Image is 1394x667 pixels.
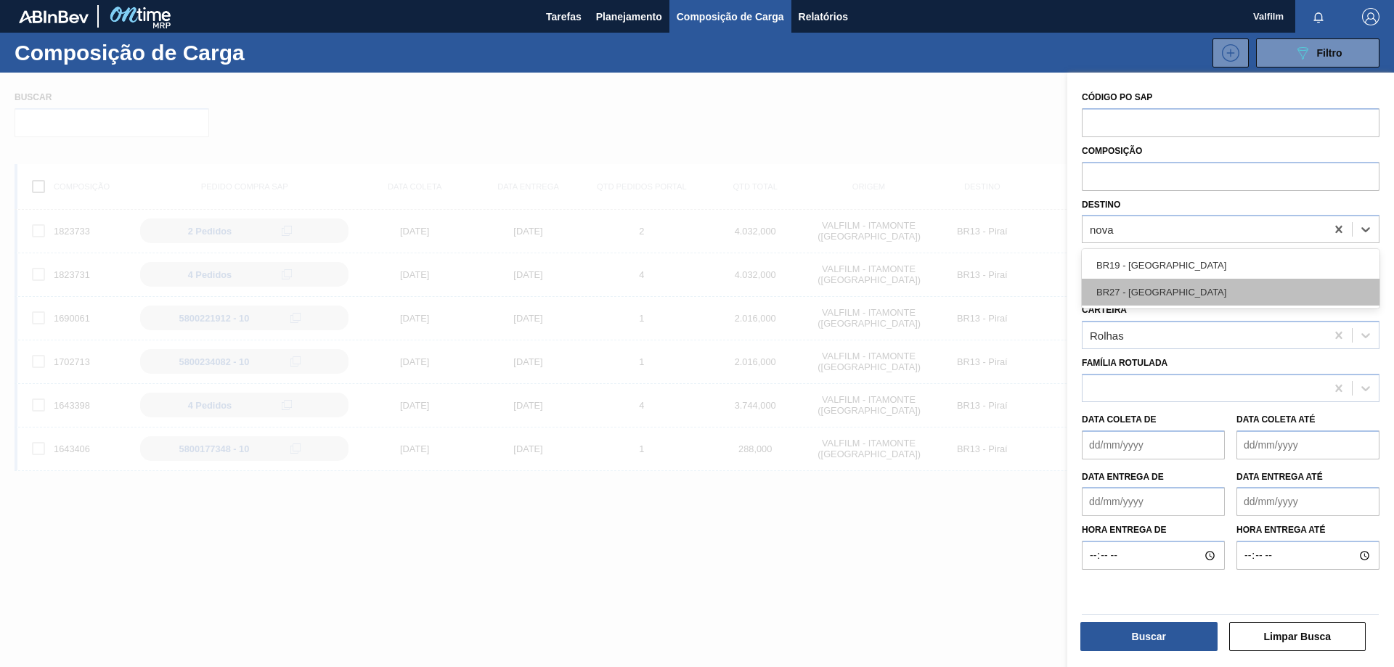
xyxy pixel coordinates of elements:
[1082,430,1225,459] input: dd/mm/yyyy
[1256,38,1379,67] button: Filtro
[1295,7,1342,27] button: Notificações
[1082,358,1167,368] label: Família Rotulada
[1236,520,1379,541] label: Hora entrega até
[1205,38,1249,67] div: Nova Composição
[1236,414,1315,425] label: Data coleta até
[546,8,582,25] span: Tarefas
[1082,520,1225,541] label: Hora entrega de
[19,10,89,23] img: TNhmsLtSVTkK8tSr43FrP2fwEKptu5GPRR3wAAAABJRU5ErkJggg==
[1082,92,1152,102] label: Código PO SAP
[1082,200,1120,210] label: Destino
[1317,47,1342,59] span: Filtro
[1082,414,1156,425] label: Data coleta de
[1236,487,1379,516] input: dd/mm/yyyy
[1082,472,1164,482] label: Data entrega de
[1082,252,1379,279] div: BR19 - [GEOGRAPHIC_DATA]
[677,8,784,25] span: Composição de Carga
[596,8,662,25] span: Planejamento
[1082,487,1225,516] input: dd/mm/yyyy
[1362,8,1379,25] img: Logout
[1082,146,1142,156] label: Composição
[799,8,848,25] span: Relatórios
[1080,622,1218,651] button: Buscar
[1236,472,1323,482] label: Data entrega até
[1090,329,1124,341] div: Rolhas
[1082,279,1379,306] div: BR27 - [GEOGRAPHIC_DATA]
[1082,305,1127,315] label: Carteira
[1236,430,1379,459] input: dd/mm/yyyy
[1229,622,1366,651] button: Limpar Busca
[15,44,254,61] h1: Composição de Carga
